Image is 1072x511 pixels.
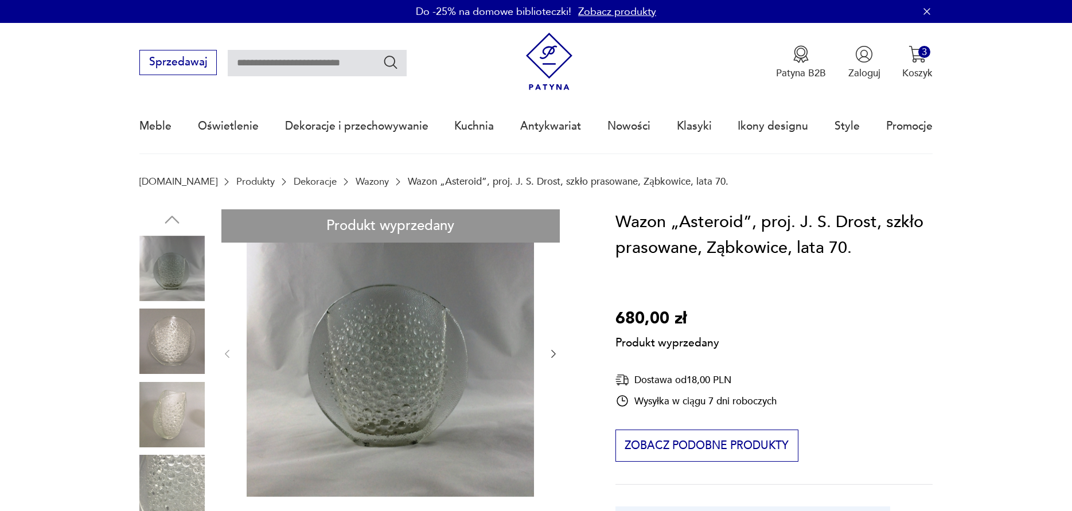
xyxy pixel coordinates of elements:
p: Produkt wyprzedany [615,331,719,351]
div: Wysyłka w ciągu 7 dni roboczych [615,394,777,408]
button: Sprzedawaj [139,50,217,75]
button: 3Koszyk [902,45,933,80]
button: Zobacz podobne produkty [615,430,798,462]
button: Szukaj [383,54,399,71]
a: Zobacz produkty [578,5,656,19]
a: [DOMAIN_NAME] [139,176,217,187]
a: Nowości [607,100,650,153]
p: Zaloguj [848,67,880,80]
a: Style [835,100,860,153]
a: Klasyki [677,100,712,153]
a: Promocje [886,100,933,153]
button: Zaloguj [848,45,880,80]
img: Patyna - sklep z meblami i dekoracjami vintage [520,33,578,91]
img: Ikonka użytkownika [855,45,873,63]
h1: Wazon „Asteroid”, proj. J. S. Drost, szkło prasowane, Ząbkowice, lata 70. [615,209,933,262]
img: Ikona koszyka [909,45,926,63]
p: 680,00 zł [615,306,719,332]
a: Dekoracje [294,176,337,187]
a: Meble [139,100,171,153]
a: Dekoracje i przechowywanie [285,100,428,153]
a: Produkty [236,176,275,187]
a: Oświetlenie [198,100,259,153]
a: Sprzedawaj [139,58,217,68]
p: Do -25% na domowe biblioteczki! [416,5,571,19]
img: Ikona medalu [792,45,810,63]
p: Wazon „Asteroid”, proj. J. S. Drost, szkło prasowane, Ząbkowice, lata 70. [408,176,728,187]
div: 3 [918,46,930,58]
a: Ikona medaluPatyna B2B [776,45,826,80]
a: Ikony designu [738,100,808,153]
div: Dostawa od 18,00 PLN [615,373,777,387]
img: Ikona dostawy [615,373,629,387]
p: Patyna B2B [776,67,826,80]
a: Antykwariat [520,100,581,153]
a: Wazony [356,176,389,187]
a: Kuchnia [454,100,494,153]
button: Patyna B2B [776,45,826,80]
p: Koszyk [902,67,933,80]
